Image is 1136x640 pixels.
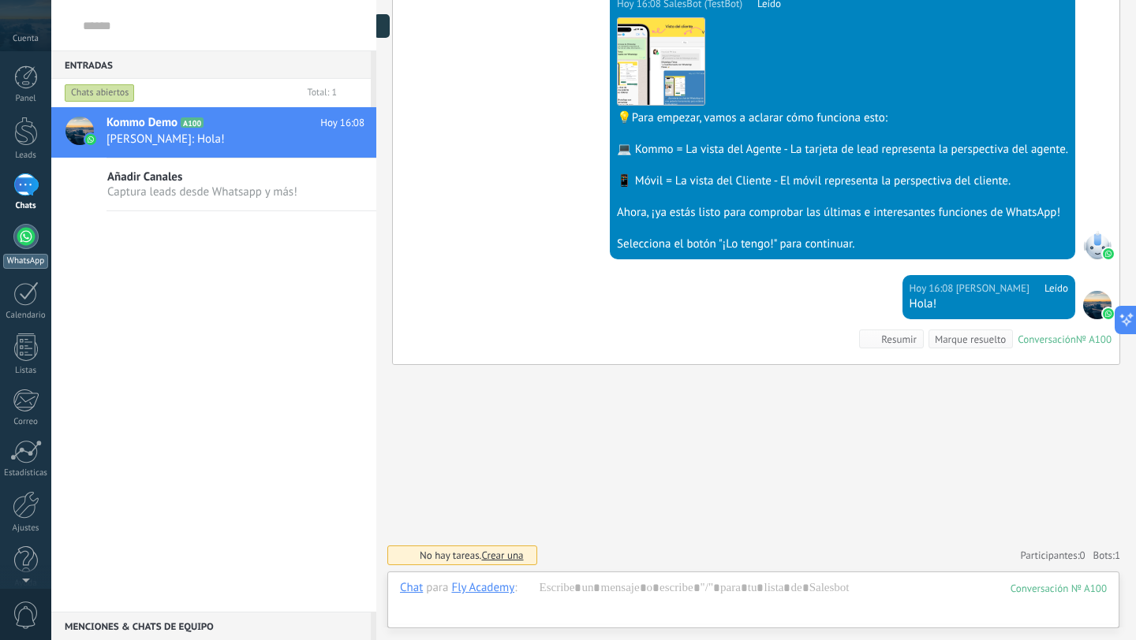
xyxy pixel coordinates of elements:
[1080,549,1086,562] span: 0
[1103,248,1114,259] img: waba.svg
[1020,549,1085,562] a: Participantes:0
[3,201,49,211] div: Chats
[320,115,364,131] span: Hoy 16:08
[1011,582,1107,595] div: 100
[910,296,1068,312] div: Hola!
[13,34,39,44] span: Cuenta
[617,205,1068,221] div: Ahora, ¡ya estás listo para comprobar las últimas e interesantes funciones de WhatsApp!
[420,549,524,562] div: No hay tareas.
[106,132,334,147] span: [PERSON_NAME]: Hola!
[3,366,49,376] div: Listas
[617,173,1068,189] div: 📱 Móvil = La vista del Cliente - El móvil representa la perspectiva del cliente.
[618,18,704,105] img: 83c2b3b8-d191-4b95-95bb-48f3aa078b8a
[514,580,517,596] span: :
[3,468,49,478] div: Estadísticas
[1083,291,1112,319] span: Gabriel Rosso
[1044,281,1068,296] span: Leído
[3,311,49,321] div: Calendario
[51,612,371,640] div: Menciones & Chats de equipo
[51,50,371,79] div: Entradas
[1018,333,1076,346] div: Conversación
[426,580,448,596] span: para
[301,85,337,101] div: Total: 1
[85,134,96,145] img: waba.svg
[910,281,956,296] div: Hoy 16:08
[3,151,49,161] div: Leads
[107,169,297,184] span: Añadir Canales
[181,117,204,128] span: A100
[374,14,390,38] div: Mostrar
[617,110,1068,126] div: 💡Para empezar, vamos a aclarar cómo funciona esto:
[3,523,49,534] div: Ajustes
[65,84,135,102] div: Chats abiertos
[617,236,1068,252] div: Selecciona el botón "¡Lo tengo!" para continuar.
[106,115,177,131] span: Kommo Demo
[1103,308,1114,319] img: waba.svg
[337,79,371,107] button: Más
[3,94,49,104] div: Panel
[1093,549,1120,562] span: Bots:
[1083,231,1112,259] span: SalesBot
[51,107,376,158] a: Kommo Demo A100 Hoy 16:08 [PERSON_NAME]: Hola!
[107,184,297,199] span: Captura leads desde Whatsapp y más!
[451,580,514,594] div: Fly Academy
[935,332,1006,347] div: Marque resuelto
[881,332,917,347] div: Resumir
[956,281,1029,296] span: Gabriel Rosso (Oficina de Venta)
[3,417,49,427] div: Correo
[1076,333,1112,346] div: № A100
[617,142,1068,158] div: 💻 Kommo = La vista del Agente - La tarjeta de lead representa la perspectiva del agente.
[481,549,523,562] span: Crear una
[3,254,48,269] div: WhatsApp
[1115,549,1120,562] span: 1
